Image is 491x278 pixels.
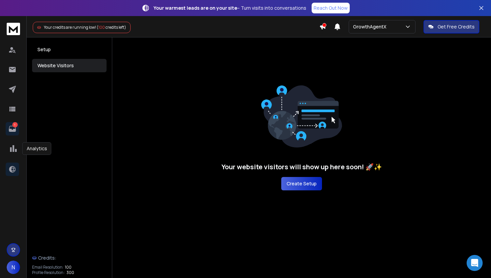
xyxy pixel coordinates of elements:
h3: Your website visitors will show up here soon! 🚀✨ [221,162,382,172]
div: Analytics [22,142,51,155]
button: Setup [32,43,107,56]
p: 1 [12,122,18,127]
button: N [7,261,20,274]
a: Reach Out Now [312,3,350,13]
a: Credits: [32,251,107,265]
p: Get Free Credits [438,23,475,30]
a: 1 [6,122,19,135]
div: Open Intercom Messenger [467,255,483,271]
span: 100 [65,265,71,270]
p: Profile Resolution : [32,270,65,275]
span: 300 [66,270,74,275]
img: logo [7,23,20,35]
button: Create Setup [281,177,322,190]
span: Your credits are running low! [44,24,96,30]
button: Get Free Credits [424,20,479,33]
strong: Your warmest leads are on your site [154,5,237,11]
span: ( credits left) [97,24,126,30]
span: Credits: [38,255,56,261]
button: Website Visitors [32,59,107,72]
p: GrowthAgentX [353,23,389,30]
p: – Turn visits into conversations [154,5,306,11]
span: 100 [98,24,105,30]
p: Email Resolution: [32,265,63,270]
p: Reach Out Now [314,5,348,11]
